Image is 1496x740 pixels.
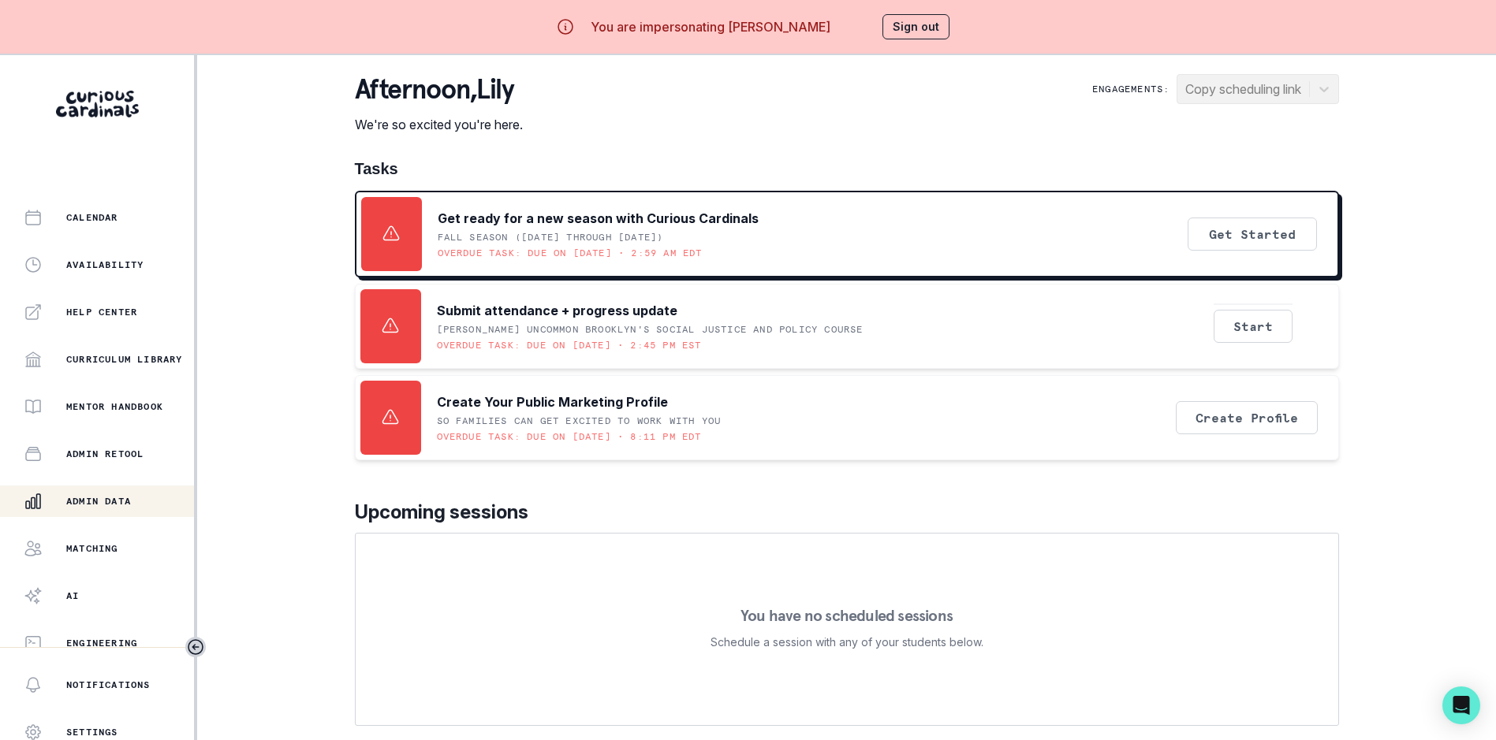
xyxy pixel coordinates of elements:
p: SO FAMILIES CAN GET EXCITED TO WORK WITH YOU [437,415,722,427]
p: Admin Retool [66,448,144,460]
p: Upcoming sessions [355,498,1339,526]
p: You are impersonating [PERSON_NAME] [591,17,830,36]
p: Fall Season ([DATE] through [DATE]) [438,231,664,244]
p: Mentor Handbook [66,400,163,413]
button: Toggle sidebar [185,637,206,657]
p: Overdue task: Due on [DATE] • 2:45 PM EST [437,339,702,351]
p: You have no scheduled sessions [741,608,953,623]
button: Start [1214,310,1293,343]
p: Availability [66,258,144,271]
p: Submit attendance + progress update [437,301,677,320]
p: Notifications [66,679,151,691]
button: Get Started [1188,218,1317,251]
p: AI [66,589,79,602]
p: Engagements: [1092,83,1170,95]
p: Get ready for a new season with Curious Cardinals [438,209,759,228]
p: Create Your Public Marketing Profile [437,392,668,411]
p: Admin Data [66,495,131,508]
p: Engineering [66,637,137,649]
p: We're so excited you're here. [355,115,523,134]
div: Open Intercom Messenger [1442,686,1480,724]
button: Create Profile [1176,401,1318,434]
p: Schedule a session with any of your students below. [711,633,983,652]
p: Overdue task: Due on [DATE] • 2:59 AM EDT [438,247,703,259]
p: Help Center [66,306,137,318]
p: Overdue task: Due on [DATE] • 8:11 PM EDT [437,430,702,443]
p: Calendar [66,211,118,224]
p: afternoon , Lily [355,74,523,106]
h1: Tasks [355,159,1339,178]
img: Curious Cardinals Logo [56,91,139,117]
p: Curriculum Library [66,353,183,366]
p: [PERSON_NAME] UNCOMMON Brooklyn's Social Justice and Policy Course [437,323,864,336]
p: Settings [66,726,118,738]
p: Matching [66,542,118,555]
button: Sign out [882,14,949,39]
